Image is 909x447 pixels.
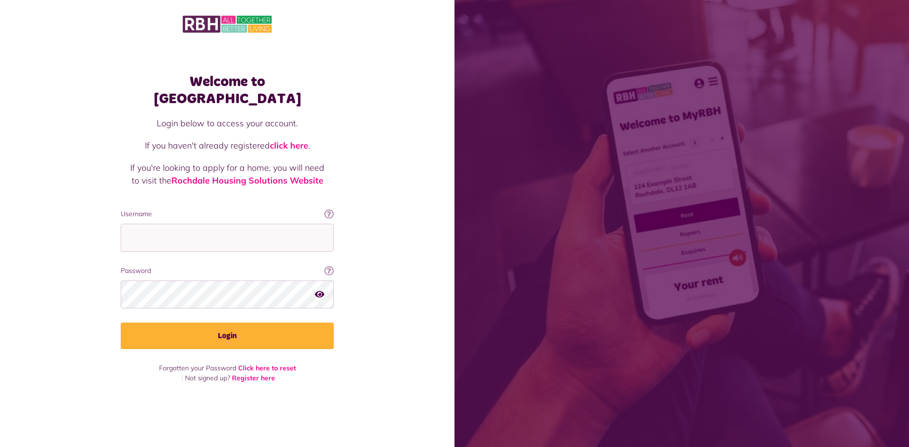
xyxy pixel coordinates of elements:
[238,364,296,372] a: Click here to reset
[130,139,324,152] p: If you haven't already registered .
[232,374,275,382] a: Register here
[270,140,308,151] a: click here
[130,117,324,130] p: Login below to access your account.
[121,209,334,219] label: Username
[121,73,334,107] h1: Welcome to [GEOGRAPHIC_DATA]
[121,323,334,349] button: Login
[130,161,324,187] p: If you're looking to apply for a home, you will need to visit the
[183,14,272,34] img: MyRBH
[121,266,334,276] label: Password
[171,175,323,186] a: Rochdale Housing Solutions Website
[185,374,230,382] span: Not signed up?
[159,364,236,372] span: Forgotten your Password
